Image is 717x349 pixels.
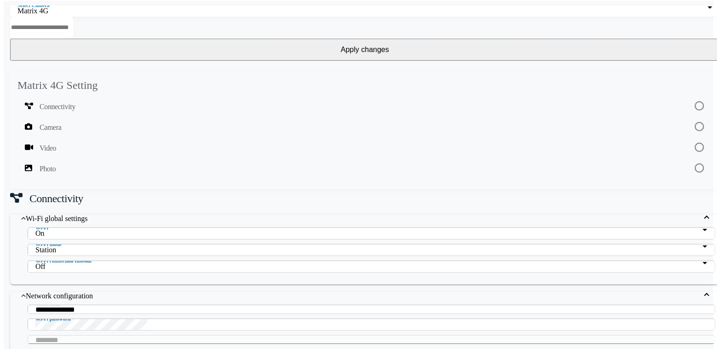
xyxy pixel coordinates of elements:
[21,292,698,300] mat-panel-title: Network configuration
[40,118,61,137] span: Camera
[35,316,70,322] mat-label: Wi-Fi password
[35,229,45,237] span: On
[40,98,75,116] span: Connectivity
[17,79,98,92] mat-card-title: Matrix 4G Setting
[40,160,56,178] span: Photo
[40,139,56,157] span: Video
[21,215,698,223] mat-panel-title: Wi-Fi global settings
[17,7,48,15] span: Matrix 4G
[35,301,61,307] mat-label: Wi-Fi SSID
[35,262,46,270] span: Off
[35,332,73,337] mat-label: Wi-Fi direct PIN
[29,192,83,204] span: Connectivity
[35,246,56,254] span: Station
